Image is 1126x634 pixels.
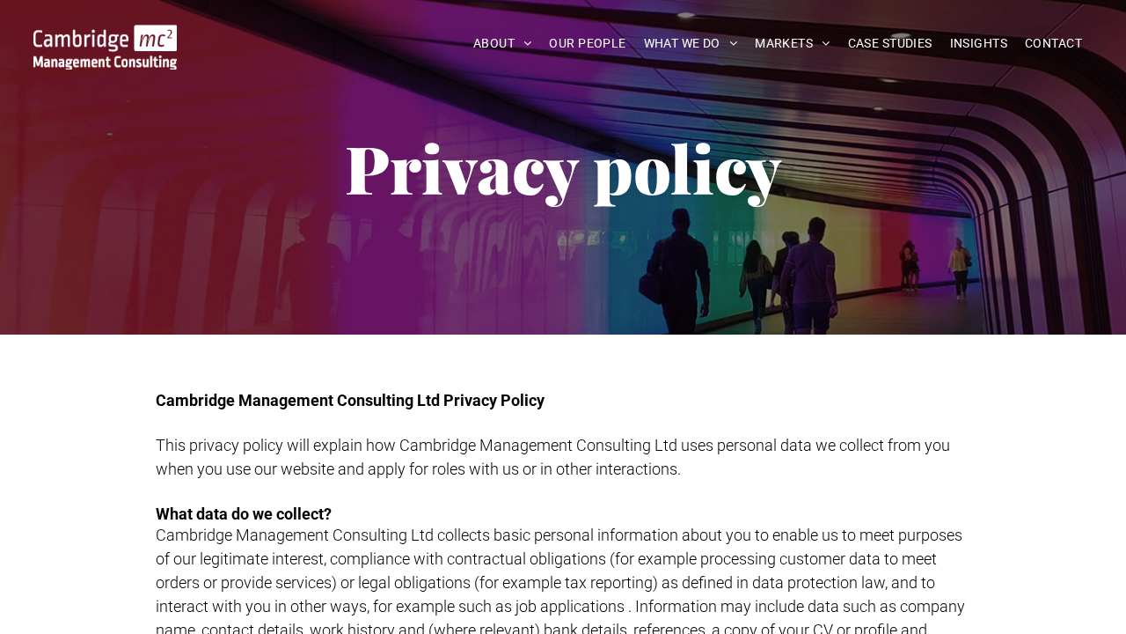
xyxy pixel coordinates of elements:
a: INSIGHTS [941,30,1016,57]
span: This privacy policy will explain how Cambridge Management Consulting Ltd uses personal data we co... [156,436,950,478]
span: What data do we collect? [156,505,332,523]
a: ABOUT [464,30,541,57]
a: OUR PEOPLE [540,30,634,57]
img: Go to Homepage [33,25,177,70]
span: Privacy policy [345,123,782,211]
a: WHAT WE DO [635,30,747,57]
a: CASE STUDIES [839,30,941,57]
span: Cambridge Management Consulting Ltd Privacy Policy [156,391,545,409]
a: CONTACT [1016,30,1091,57]
a: MARKETS [746,30,838,57]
